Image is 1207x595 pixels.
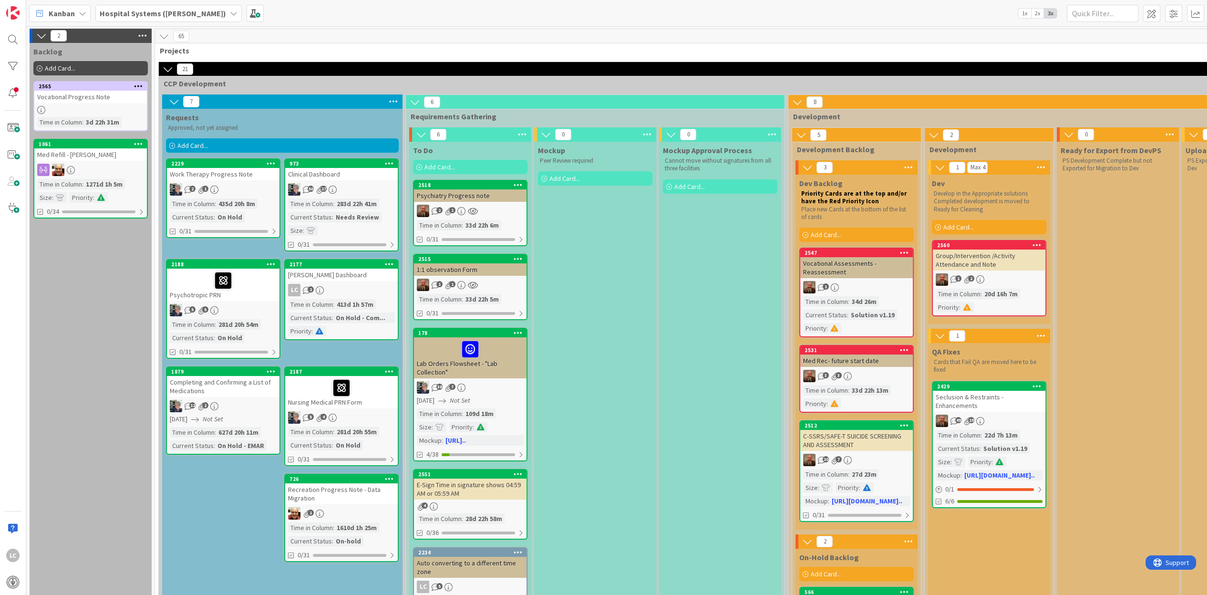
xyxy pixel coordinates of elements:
[933,250,1045,271] div: Group/Intervention /Activity Attendance and Note
[45,64,75,73] span: Add Card...
[34,140,147,161] div: 1061Med Refill - [PERSON_NAME]
[285,475,398,483] div: 726
[285,159,398,180] div: 973Clinical Dashboard
[933,483,1045,495] div: 0/1
[202,402,208,408] span: 2
[414,263,526,276] div: 1:1 observation Form
[934,358,1044,374] p: Cards that Fail QA are moved here to be fixed
[943,223,974,231] span: Add Card...
[936,415,948,427] img: JS
[417,220,462,230] div: Time in Column
[288,183,300,196] img: LP
[285,367,398,408] div: 2187Nursing Medical PRN Form
[801,206,912,221] p: Place new Cards at the bottom of the list of cards
[170,183,182,196] img: LP
[170,198,215,209] div: Time in Column
[214,440,215,451] span: :
[216,319,261,330] div: 281d 20h 54m
[462,294,463,304] span: :
[37,192,52,203] div: Size
[215,440,267,451] div: On Hold - EMAR
[171,261,279,268] div: 2188
[298,240,310,250] span: 0/31
[426,308,439,318] span: 0/31
[463,294,501,304] div: 33d 22h 5m
[991,457,993,467] span: :
[183,96,199,107] span: 7
[980,289,982,299] span: :
[980,443,981,454] span: :
[799,178,843,188] span: Dev Backlog
[848,469,849,480] span: :
[803,370,815,382] img: JS
[934,198,1044,213] p: Completed development is moved to Ready for Cleaning
[334,427,379,437] div: 281d 20h 55m
[285,260,398,269] div: 2177
[170,414,187,424] span: [DATE]
[934,190,1044,198] p: Develop in the Appropriate solutions
[449,422,473,432] div: Priority
[82,179,83,189] span: :
[168,124,397,132] p: Approved, not yet assigned
[800,346,913,355] div: 2531
[334,198,379,209] div: 283d 22h 41m
[414,181,526,189] div: 2518
[288,225,303,236] div: Size
[37,117,82,127] div: Time in Column
[34,148,147,161] div: Med Refill - [PERSON_NAME]
[933,382,1045,391] div: 2429
[37,179,82,189] div: Time in Column
[167,260,279,301] div: 2188Psychotropic PRN
[308,286,314,292] span: 2
[982,430,1020,440] div: 22d 7h 13m
[1067,5,1138,22] input: Quick Filter...
[167,304,279,316] div: LP
[179,347,192,357] span: 0/31
[289,368,398,375] div: 2187
[177,63,193,75] span: 21
[1031,9,1044,18] span: 2x
[811,570,841,578] span: Add Card...
[847,310,848,320] span: :
[1063,157,1173,173] p: PS Development Complete but not Exported for Migration to Dev
[288,198,333,209] div: Time in Column
[47,207,59,217] span: 0/34
[414,189,526,202] div: Psychiatry Progress note
[432,422,433,432] span: :
[849,469,879,480] div: 27d 23m
[803,398,826,409] div: Priority
[964,471,1035,480] a: [URL][DOMAIN_NAME]..
[955,275,961,282] span: 1
[426,234,439,244] span: 0/31
[34,140,147,148] div: 1061
[411,112,773,121] span: Requirements Gathering
[800,249,913,278] div: 2547Vocational Assessments -Reassessment
[960,470,962,480] span: :
[803,310,847,320] div: Current Status
[414,181,526,202] div: 2518Psychiatry Progress note
[34,82,147,103] div: 2565Vocational Progress Note
[538,146,565,155] span: Mockup
[311,326,313,336] span: :
[936,443,980,454] div: Current Status
[166,113,199,122] span: Requests
[417,396,434,406] span: [DATE]
[93,192,94,203] span: :
[674,182,705,191] span: Add Card...
[800,346,913,367] div: 2531Med Rec- future start date
[800,454,913,466] div: JS
[414,548,526,578] div: 2234Auto converting to a different time zone
[803,281,815,293] img: JS
[849,385,891,396] div: 33d 22h 13m
[418,182,526,188] div: 2518
[170,333,214,343] div: Current Status
[215,212,245,222] div: On Hold
[170,400,182,412] img: LP
[189,306,196,313] span: 5
[806,96,823,108] span: 8
[334,299,376,310] div: 413d 1h 57m
[39,141,147,147] div: 1061
[214,212,215,222] span: :
[34,164,147,176] div: Ed
[800,249,913,257] div: 2547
